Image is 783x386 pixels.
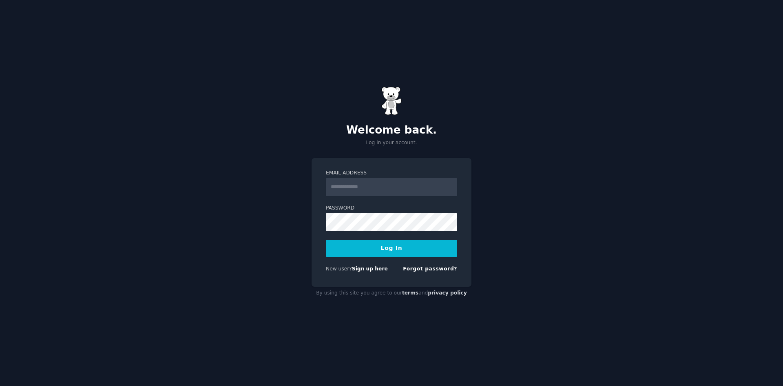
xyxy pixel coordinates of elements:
a: privacy policy [428,290,467,296]
a: Sign up here [352,266,388,272]
h2: Welcome back. [312,124,471,137]
span: New user? [326,266,352,272]
div: By using this site you agree to our and [312,287,471,300]
a: Forgot password? [403,266,457,272]
button: Log In [326,240,457,257]
img: Gummy Bear [381,87,402,115]
a: terms [402,290,418,296]
label: Email Address [326,170,457,177]
label: Password [326,205,457,212]
p: Log in your account. [312,139,471,147]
